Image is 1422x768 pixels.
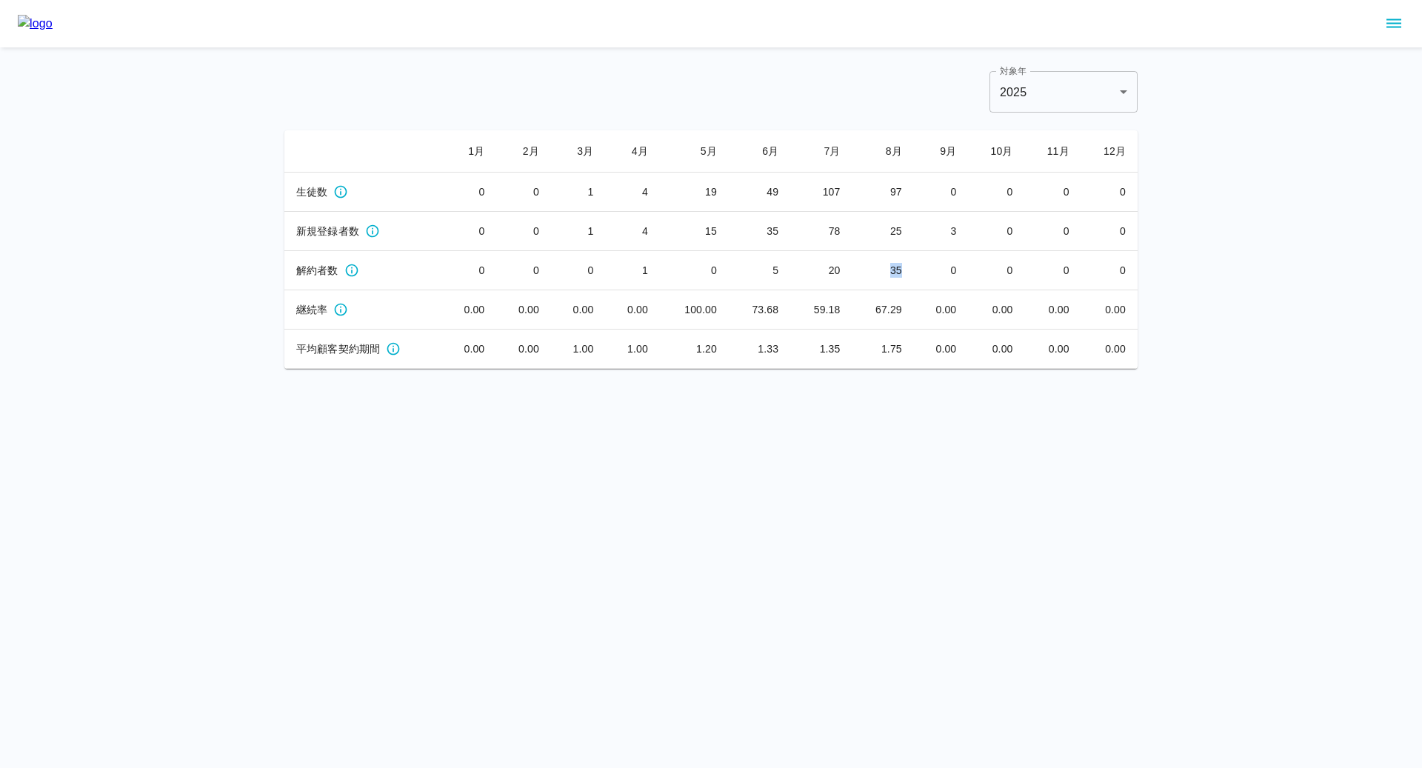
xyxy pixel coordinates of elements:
[605,212,660,251] td: 4
[496,212,551,251] td: 0
[729,251,790,290] td: 5
[551,130,606,173] th: 3 月
[1025,290,1081,330] td: 0.00
[1081,212,1138,251] td: 0
[496,330,551,369] td: 0.00
[1081,330,1138,369] td: 0.00
[852,212,914,251] td: 25
[729,290,790,330] td: 73.68
[852,130,914,173] th: 8 月
[551,212,606,251] td: 1
[1381,11,1406,36] button: sidemenu
[968,290,1024,330] td: 0.00
[605,330,660,369] td: 1.00
[968,212,1024,251] td: 0
[551,251,606,290] td: 0
[914,290,969,330] td: 0.00
[729,130,790,173] th: 6 月
[1081,173,1138,212] td: 0
[968,173,1024,212] td: 0
[660,130,729,173] th: 5 月
[605,173,660,212] td: 4
[968,330,1024,369] td: 0.00
[333,302,348,317] svg: 月ごとの継続率(%)
[729,330,790,369] td: 1.33
[496,251,551,290] td: 0
[296,263,338,278] span: 解約者数
[551,330,606,369] td: 1.00
[551,290,606,330] td: 0.00
[790,212,852,251] td: 78
[496,130,551,173] th: 2 月
[1000,64,1027,77] label: 対象年
[1025,173,1081,212] td: 0
[442,330,497,369] td: 0.00
[1025,130,1081,173] th: 11 月
[790,130,852,173] th: 7 月
[1081,130,1138,173] th: 12 月
[1025,251,1081,290] td: 0
[790,330,852,369] td: 1.35
[605,290,660,330] td: 0.00
[914,130,969,173] th: 9 月
[660,212,729,251] td: 15
[496,173,551,212] td: 0
[333,184,348,199] svg: 月ごとのアクティブなサブスク数
[442,251,497,290] td: 0
[1025,330,1081,369] td: 0.00
[852,330,914,369] td: 1.75
[660,173,729,212] td: 19
[790,173,852,212] td: 107
[605,130,660,173] th: 4 月
[551,173,606,212] td: 1
[968,130,1024,173] th: 10 月
[852,251,914,290] td: 35
[1081,290,1138,330] td: 0.00
[660,330,729,369] td: 1.20
[605,251,660,290] td: 1
[442,173,497,212] td: 0
[18,15,53,33] img: logo
[790,251,852,290] td: 20
[1025,212,1081,251] td: 0
[968,251,1024,290] td: 0
[365,224,380,238] svg: 月ごとの新規サブスク数
[852,173,914,212] td: 97
[442,290,497,330] td: 0.00
[914,173,969,212] td: 0
[914,212,969,251] td: 3
[1081,251,1138,290] td: 0
[790,290,852,330] td: 59.18
[442,130,497,173] th: 1 月
[914,251,969,290] td: 0
[660,251,729,290] td: 0
[729,212,790,251] td: 35
[496,290,551,330] td: 0.00
[344,263,359,278] svg: 月ごとの解約サブスク数
[442,212,497,251] td: 0
[386,341,401,356] svg: 月ごとの平均継続期間(ヶ月)
[852,290,914,330] td: 67.29
[296,341,380,356] span: 平均顧客契約期間
[914,330,969,369] td: 0.00
[729,173,790,212] td: 49
[989,71,1138,113] div: 2025
[296,224,359,238] span: 新規登録者数
[296,184,327,199] span: 生徒数
[296,302,327,317] span: 継続率
[660,290,729,330] td: 100.00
